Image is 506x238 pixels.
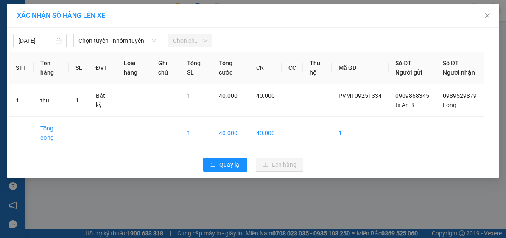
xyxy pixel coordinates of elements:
[256,92,275,99] span: 40.000
[443,69,475,76] span: Người nhận
[180,117,212,149] td: 1
[219,92,238,99] span: 40.000
[117,52,151,84] th: Loại hàng
[443,102,456,108] span: Long
[256,158,303,172] button: uploadLên hàng
[34,52,69,84] th: Tên hàng
[69,52,89,84] th: SL
[75,97,79,104] span: 1
[212,52,250,84] th: Tổng cước
[338,92,382,99] span: PVMT09251334
[9,84,34,117] td: 1
[395,60,411,66] span: Số ĐT
[395,102,414,108] span: tx An B
[173,34,208,47] span: Chọn chuyến
[34,84,69,117] td: thu
[203,158,247,172] button: rollbackQuay lại
[17,11,105,19] span: XÁC NHẬN SỐ HÀNG LÊN XE
[249,117,282,149] td: 40.000
[219,160,240,169] span: Quay lại
[332,117,389,149] td: 1
[78,34,156,47] span: Chọn tuyến - nhóm tuyến
[303,52,332,84] th: Thu hộ
[180,52,212,84] th: Tổng SL
[282,52,303,84] th: CC
[89,84,117,117] td: Bất kỳ
[18,36,54,45] input: 12/09/2025
[151,38,157,43] span: down
[249,52,282,84] th: CR
[9,52,34,84] th: STT
[443,60,459,66] span: Số ĐT
[34,117,69,149] td: Tổng cộng
[212,117,250,149] td: 40.000
[151,52,181,84] th: Ghi chú
[332,52,389,84] th: Mã GD
[395,69,422,76] span: Người gửi
[187,92,190,99] span: 1
[475,4,499,28] button: Close
[443,92,477,99] span: 0989529879
[210,162,216,169] span: rollback
[395,92,429,99] span: 0909868345
[89,52,117,84] th: ĐVT
[484,12,491,19] span: close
